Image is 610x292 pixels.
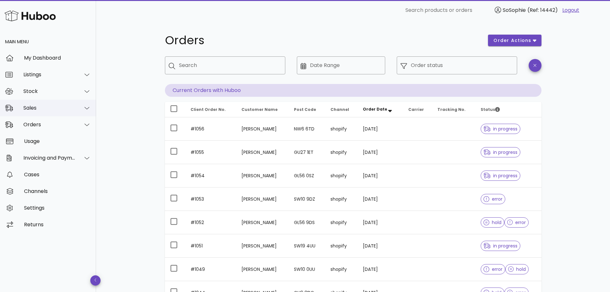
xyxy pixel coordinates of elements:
[23,155,76,161] div: Invoicing and Payments
[358,102,403,117] th: Order Date: Sorted descending. Activate to remove sorting.
[481,107,500,112] span: Status
[437,107,466,112] span: Tracking No.
[289,117,325,141] td: NW6 6TD
[325,141,358,164] td: shopify
[241,107,278,112] span: Customer Name
[289,188,325,211] td: SW10 9DZ
[185,234,237,258] td: #1051
[23,88,76,94] div: Stock
[484,220,501,225] span: hold
[236,102,289,117] th: Customer Name
[325,117,358,141] td: shopify
[24,138,91,144] div: Usage
[185,188,237,211] td: #1053
[185,258,237,281] td: #1049
[476,102,541,117] th: Status
[236,258,289,281] td: [PERSON_NAME]
[325,164,358,188] td: shopify
[403,102,432,117] th: Carrier
[358,141,403,164] td: [DATE]
[236,164,289,188] td: [PERSON_NAME]
[24,188,91,194] div: Channels
[289,164,325,188] td: GL56 0SZ
[185,117,237,141] td: #1056
[325,258,358,281] td: shopify
[289,211,325,234] td: GL56 9DS
[24,171,91,178] div: Cases
[484,150,517,154] span: in progress
[185,102,237,117] th: Client Order No.
[358,258,403,281] td: [DATE]
[4,9,56,23] img: Huboo Logo
[24,221,91,228] div: Returns
[325,188,358,211] td: shopify
[289,234,325,258] td: SW19 4UU
[363,106,387,112] span: Order Date
[488,35,541,46] button: order actions
[484,267,502,271] span: error
[23,121,76,128] div: Orders
[236,234,289,258] td: [PERSON_NAME]
[289,141,325,164] td: GU27 1ET
[165,35,481,46] h1: Orders
[508,267,526,271] span: hold
[408,107,424,112] span: Carrier
[493,37,532,44] span: order actions
[358,164,403,188] td: [DATE]
[325,102,358,117] th: Channel
[527,6,558,14] span: (Ref: 14442)
[503,6,526,14] span: SoSophie
[185,211,237,234] td: #1052
[507,220,526,225] span: error
[325,211,358,234] td: shopify
[484,127,517,131] span: in progress
[24,55,91,61] div: My Dashboard
[185,164,237,188] td: #1054
[484,173,517,178] span: in progress
[185,141,237,164] td: #1055
[23,105,76,111] div: Sales
[23,71,76,78] div: Listings
[358,234,403,258] td: [DATE]
[432,102,476,117] th: Tracking No.
[24,205,91,211] div: Settings
[236,117,289,141] td: [PERSON_NAME]
[562,6,579,14] a: Logout
[289,258,325,281] td: SW10 0UU
[358,188,403,211] td: [DATE]
[289,102,325,117] th: Post Code
[165,84,541,97] p: Current Orders with Huboo
[484,244,517,248] span: in progress
[294,107,316,112] span: Post Code
[330,107,349,112] span: Channel
[358,117,403,141] td: [DATE]
[236,211,289,234] td: [PERSON_NAME]
[484,197,502,201] span: error
[325,234,358,258] td: shopify
[236,141,289,164] td: [PERSON_NAME]
[191,107,226,112] span: Client Order No.
[236,188,289,211] td: [PERSON_NAME]
[358,211,403,234] td: [DATE]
